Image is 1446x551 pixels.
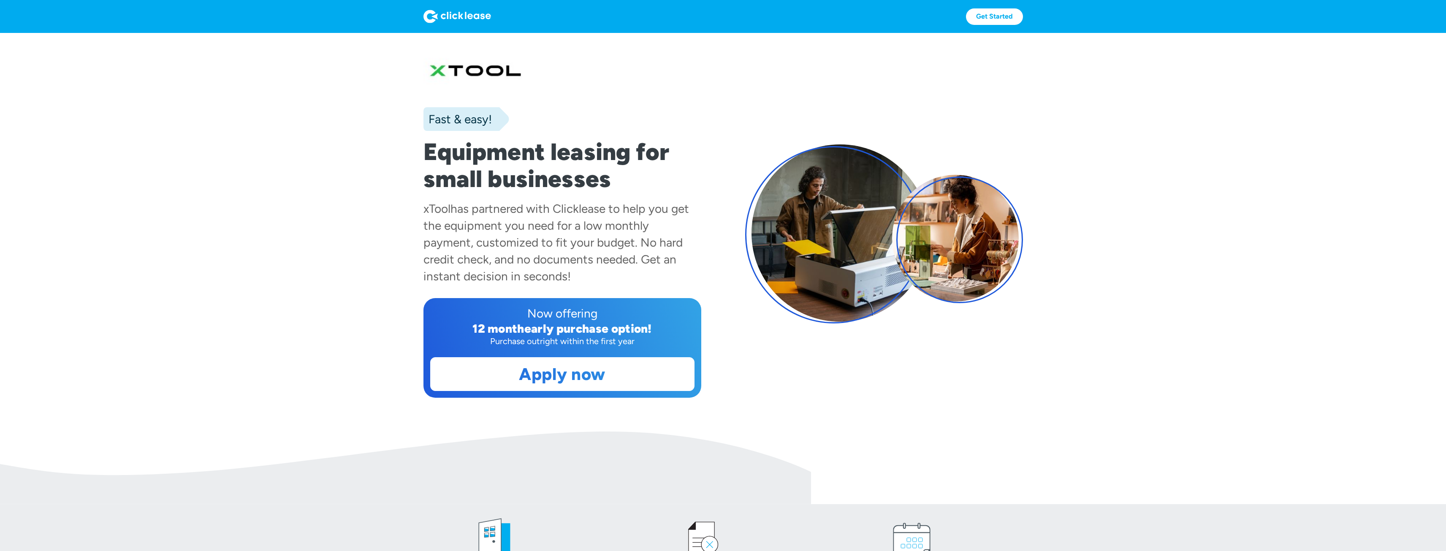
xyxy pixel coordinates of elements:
img: Logo [423,10,491,23]
div: early purchase option! [524,321,652,336]
div: has partnered with Clicklease to help you get the equipment you need for a low monthly payment, c... [423,201,689,283]
a: Get Started [966,8,1023,25]
div: Now offering [430,305,695,322]
a: Apply now [431,358,694,391]
div: xTool [423,201,450,216]
div: 12 month [472,321,524,336]
div: Fast & easy! [423,111,492,128]
div: Purchase outright within the first year [430,335,695,347]
h1: Equipment leasing for small businesses [423,138,701,193]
